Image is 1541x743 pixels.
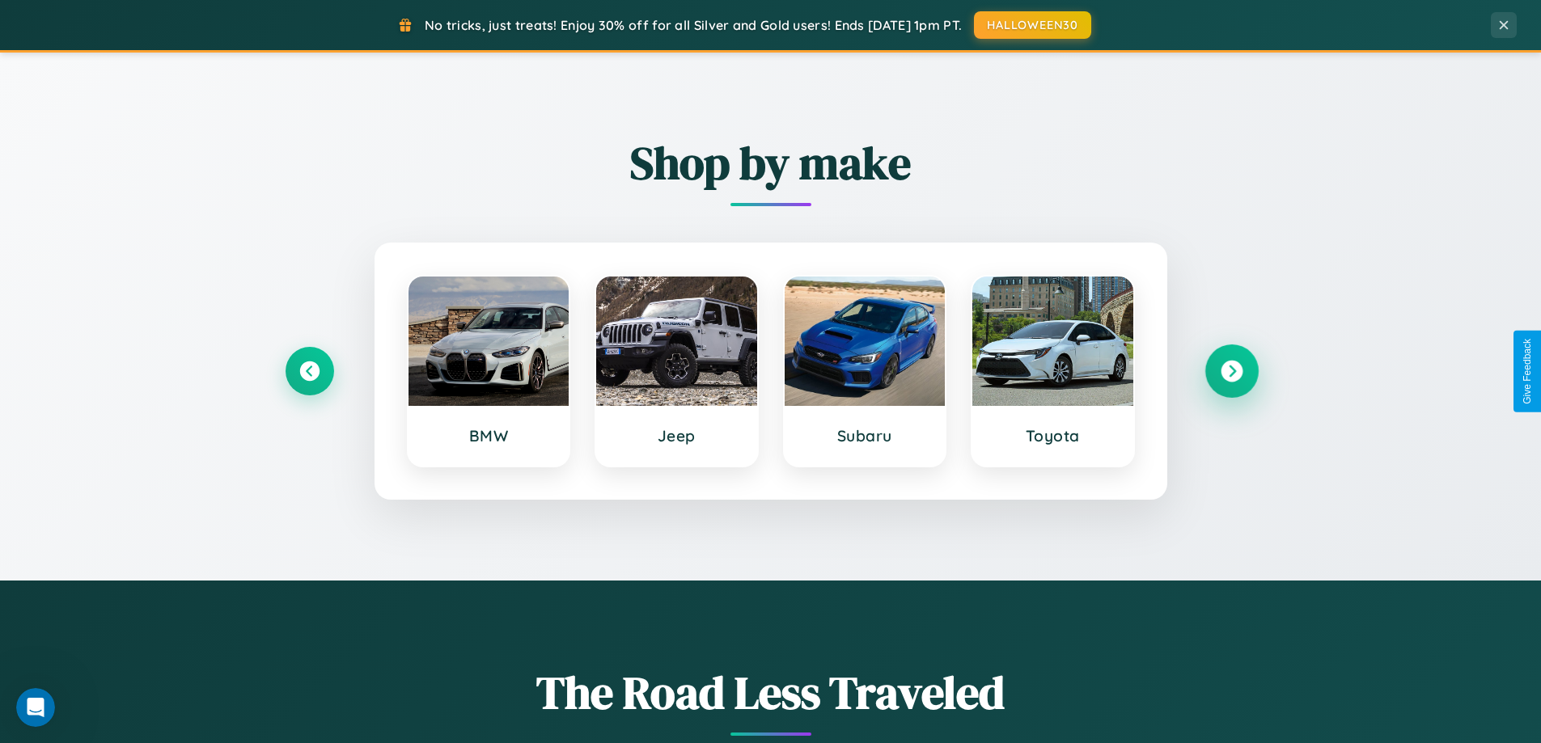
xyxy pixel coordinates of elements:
h3: Subaru [801,426,929,445]
h3: Toyota [989,426,1117,445]
h3: Jeep [612,426,741,445]
span: No tricks, just treats! Enjoy 30% off for all Silver and Gold users! Ends [DATE] 1pm PT. [425,17,962,33]
div: Give Feedback [1522,339,1533,404]
iframe: Intercom live chat [16,688,55,727]
button: HALLOWEEN30 [974,11,1091,39]
h3: BMW [425,426,553,445]
h1: The Road Less Traveled [286,661,1256,724]
h2: Shop by make [286,132,1256,194]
